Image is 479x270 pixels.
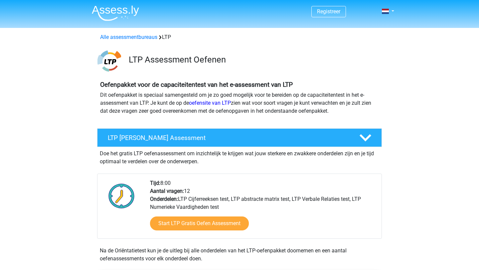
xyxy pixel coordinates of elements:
div: LTP [97,33,382,41]
img: Klok [105,179,138,212]
div: 8:00 12 LTP Cijferreeksen test, LTP abstracte matrix test, LTP Verbale Relaties test, LTP Numerie... [145,179,381,238]
img: ltp.png [97,49,121,73]
b: Aantal vragen: [150,188,184,194]
a: LTP [PERSON_NAME] Assessment [94,128,385,147]
a: oefensite van LTP [189,100,231,106]
h4: LTP [PERSON_NAME] Assessment [108,134,349,142]
div: Na de Oriëntatietest kun je de uitleg bij alle onderdelen van het LTP-oefenpakket doornemen en ee... [97,247,382,263]
b: Onderdelen: [150,196,178,202]
a: Start LTP Gratis Oefen Assessment [150,216,249,230]
a: Registreer [317,8,340,15]
p: Dit oefenpakket is speciaal samengesteld om je zo goed mogelijk voor te bereiden op de capaciteit... [100,91,379,115]
div: Doe het gratis LTP oefenassessment om inzichtelijk te krijgen wat jouw sterkere en zwakkere onder... [97,147,382,166]
img: Assessly [92,5,139,21]
b: Oefenpakket voor de capaciteitentest van het e-assessment van LTP [100,81,293,88]
b: Tijd: [150,180,160,186]
a: Alle assessmentbureaus [100,34,157,40]
h3: LTP Assessment Oefenen [129,55,377,65]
